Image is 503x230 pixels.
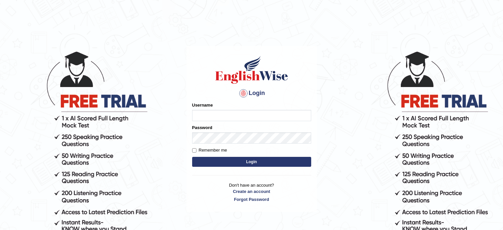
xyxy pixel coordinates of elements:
label: Username [192,102,213,108]
a: Forgot Password [192,196,311,203]
h4: Login [192,88,311,99]
img: Logo of English Wise sign in for intelligent practice with AI [214,55,289,85]
label: Password [192,124,212,131]
button: Login [192,157,311,167]
p: Don't have an account? [192,182,311,203]
input: Remember me [192,148,196,153]
a: Create an account [192,188,311,195]
label: Remember me [192,147,227,154]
